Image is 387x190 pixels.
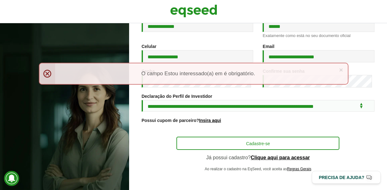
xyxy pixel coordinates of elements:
label: Celular [142,44,156,49]
label: Email [263,44,274,49]
p: Já possui cadastro? [176,155,339,161]
label: Possui cupom de parceiro? [142,118,221,123]
a: Regras Gerais [287,167,311,171]
div: Exatamente como está no seu documento oficial [263,34,374,38]
p: Ao realizar o cadastro na EqSeed, você aceita as [176,167,339,171]
a: Insira aqui [199,118,221,123]
button: Cadastre-se [176,137,339,150]
div: O campo Estou interessado(a) em é obrigatório. [39,63,348,85]
img: EqSeed Logo [170,3,217,19]
a: Clique aqui para acessar [251,155,310,160]
label: Declaração do Perfil de Investidor [142,94,212,98]
a: × [339,66,343,73]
